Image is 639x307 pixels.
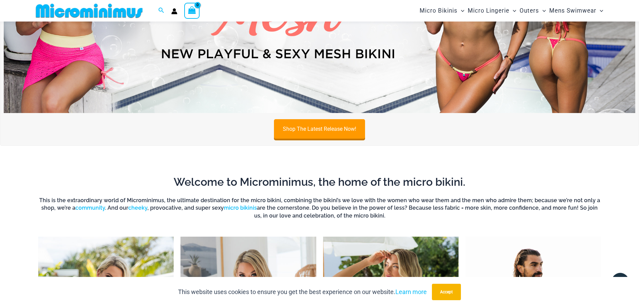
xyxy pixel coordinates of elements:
span: Menu Toggle [458,2,464,19]
span: Menu Toggle [539,2,546,19]
a: Account icon link [171,8,177,14]
h6: This is the extraordinary world of Microminimus, the ultimate destination for the micro bikini, c... [38,197,601,220]
a: Search icon link [158,6,164,15]
a: Shop The Latest Release Now! [274,119,365,139]
span: Mens Swimwear [549,2,596,19]
a: Micro LingerieMenu ToggleMenu Toggle [466,2,518,19]
a: OutersMenu ToggleMenu Toggle [518,2,548,19]
a: community [75,205,105,211]
span: Micro Bikinis [420,2,458,19]
p: This website uses cookies to ensure you get the best experience on our website. [178,287,427,297]
a: cheeky [128,205,147,211]
a: View Shopping Cart, empty [184,3,200,18]
button: Accept [432,284,461,300]
a: Mens SwimwearMenu ToggleMenu Toggle [548,2,605,19]
nav: Site Navigation [417,1,606,20]
a: Micro BikinisMenu ToggleMenu Toggle [418,2,466,19]
span: Menu Toggle [596,2,603,19]
a: micro bikinis [224,205,257,211]
h2: Welcome to Microminimus, the home of the micro bikini. [38,175,601,189]
span: Menu Toggle [509,2,516,19]
a: Learn more [395,288,427,295]
span: Micro Lingerie [468,2,509,19]
span: Outers [520,2,539,19]
img: MM SHOP LOGO FLAT [33,3,145,18]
